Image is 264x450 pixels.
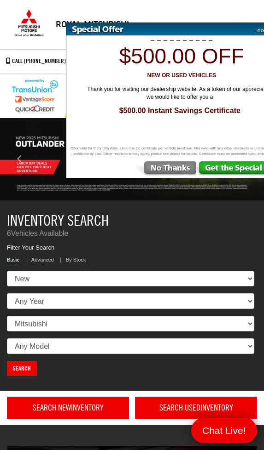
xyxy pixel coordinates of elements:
img: Mitsubishi [13,9,45,37]
font: Call [12,57,23,64]
select: Choose Year from the dropdown [7,293,254,309]
img: Special Offer [66,23,251,35]
a: Search UsedInventory [135,397,257,419]
a: Search NewInventory [7,397,129,419]
select: Choose Model from the dropdown [7,338,254,354]
p: Filter Your Search [7,244,257,252]
a: Basic [7,256,19,266]
h4: Royal Mitsubishi [56,20,129,29]
p: Vehicles Available [7,228,257,239]
h4: Search Used [141,403,251,412]
select: Choose Vehicle Condition from the dropdown [7,271,254,286]
h3: Inventory Search [7,212,257,228]
select: Choose Make from the dropdown [7,316,254,331]
a: Advanced [31,256,54,265]
span: Inventory [200,403,233,412]
h4: Search New [13,403,123,412]
a: Menu [191,418,257,443]
span: Inventory [71,403,104,412]
span: [PHONE_NUMBER] [24,57,66,64]
a: By Stock [66,256,86,265]
img: No Thanks, Continue to Website [134,161,198,178]
span: 6 [7,229,11,237]
a: Search [7,361,37,376]
span: Menu [198,424,251,437]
